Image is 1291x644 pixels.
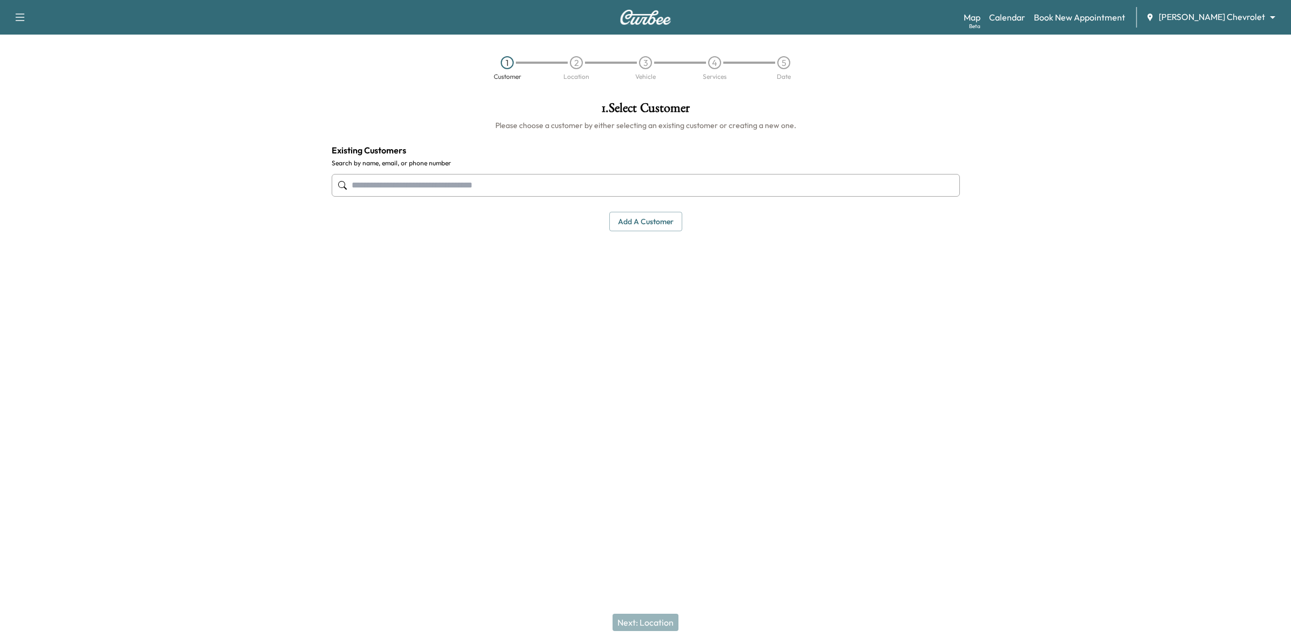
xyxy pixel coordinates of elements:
[332,120,960,131] h6: Please choose a customer by either selecting an existing customer or creating a new one.
[964,11,980,24] a: MapBeta
[989,11,1025,24] a: Calendar
[332,159,960,167] label: Search by name, email, or phone number
[969,22,980,30] div: Beta
[1034,11,1125,24] a: Book New Appointment
[635,73,656,80] div: Vehicle
[620,10,671,25] img: Curbee Logo
[703,73,727,80] div: Services
[609,212,682,232] button: Add a customer
[777,56,790,69] div: 5
[332,102,960,120] h1: 1 . Select Customer
[708,56,721,69] div: 4
[1159,11,1265,23] span: [PERSON_NAME] Chevrolet
[501,56,514,69] div: 1
[639,56,652,69] div: 3
[563,73,589,80] div: Location
[494,73,521,80] div: Customer
[777,73,791,80] div: Date
[332,144,960,157] h4: Existing Customers
[570,56,583,69] div: 2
